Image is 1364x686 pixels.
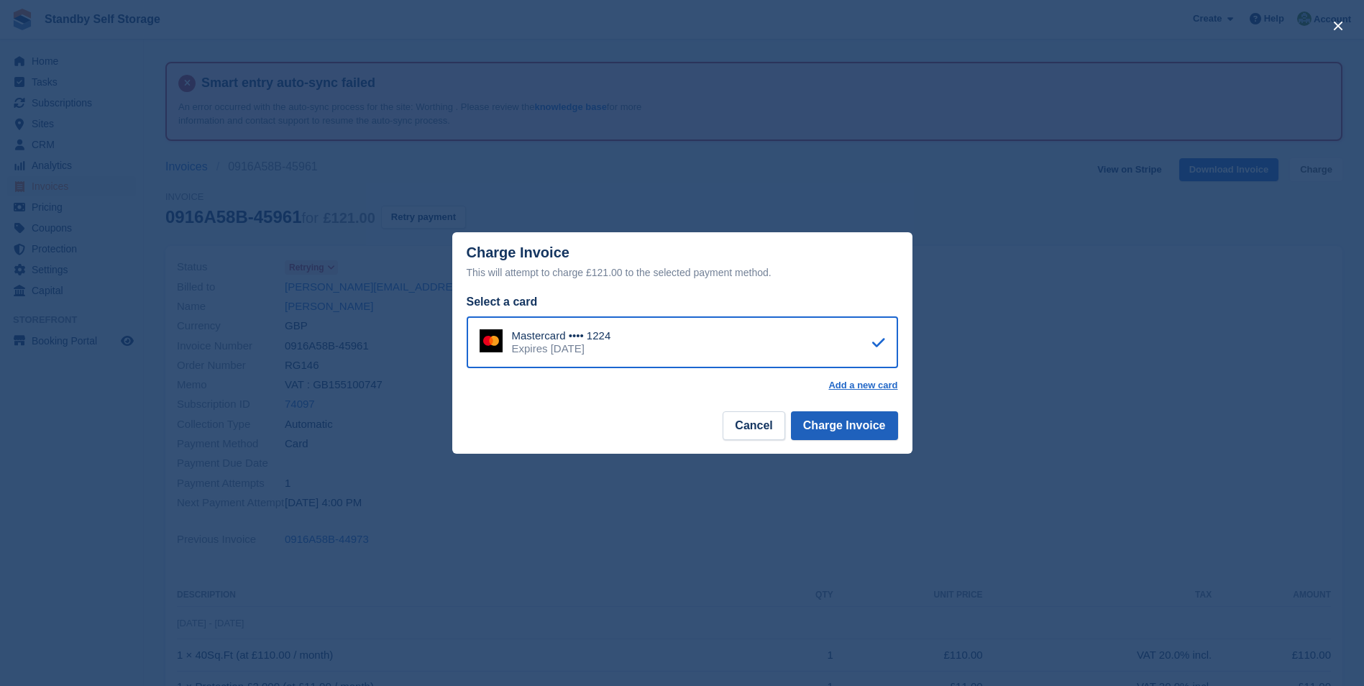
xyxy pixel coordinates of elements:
[467,244,898,281] div: Charge Invoice
[791,411,898,440] button: Charge Invoice
[512,329,611,342] div: Mastercard •••• 1224
[828,380,897,391] a: Add a new card
[1327,14,1350,37] button: close
[723,411,784,440] button: Cancel
[512,342,611,355] div: Expires [DATE]
[467,264,898,281] div: This will attempt to charge £121.00 to the selected payment method.
[480,329,503,352] img: Mastercard Logo
[467,293,898,311] div: Select a card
